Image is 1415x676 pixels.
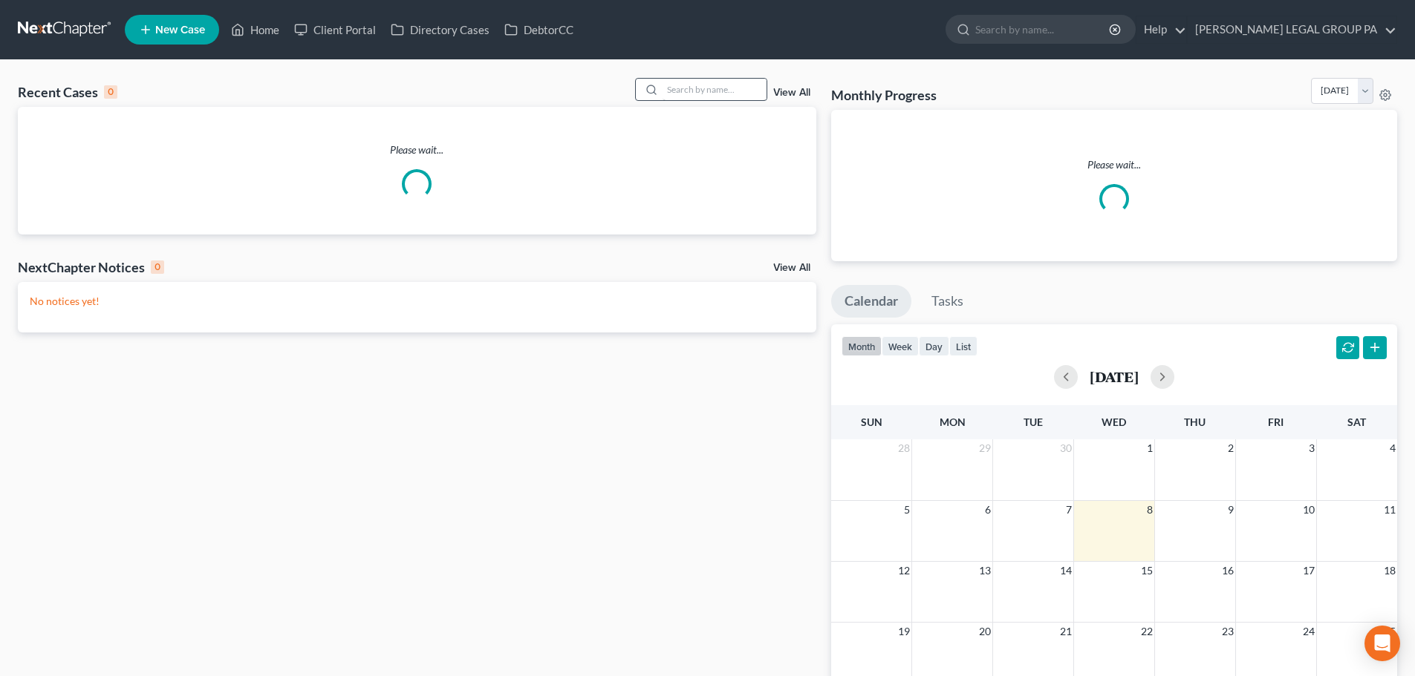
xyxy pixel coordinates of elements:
span: 21 [1058,623,1073,640]
input: Search by name... [975,16,1111,43]
span: 4 [1388,439,1397,457]
button: day [919,336,949,356]
a: Directory Cases [383,16,497,43]
a: [PERSON_NAME] LEGAL GROUP PA [1188,16,1396,43]
span: 24 [1301,623,1316,640]
a: Calendar [831,285,911,318]
div: 0 [104,85,117,99]
span: Sun [861,416,882,428]
p: Please wait... [843,157,1385,172]
div: NextChapter Notices [18,258,164,276]
span: 10 [1301,501,1316,519]
span: 6 [983,501,992,519]
a: Tasks [918,285,977,318]
div: Recent Cases [18,83,117,101]
a: View All [773,88,810,98]
span: 18 [1382,562,1397,580]
button: list [949,336,978,356]
span: 15 [1139,562,1154,580]
span: 16 [1220,562,1235,580]
span: 29 [978,439,992,457]
span: Sat [1347,416,1366,428]
a: Client Portal [287,16,383,43]
span: 12 [897,562,911,580]
span: Fri [1268,416,1284,428]
span: Tue [1024,416,1043,428]
span: 23 [1220,623,1235,640]
div: Open Intercom Messenger [1364,626,1400,661]
span: 9 [1226,501,1235,519]
span: 1 [1145,439,1154,457]
a: View All [773,263,810,273]
div: 0 [151,260,164,274]
a: DebtorCC [497,16,581,43]
span: 22 [1139,623,1154,640]
p: No notices yet! [30,294,804,309]
span: 11 [1382,501,1397,519]
span: 3 [1307,439,1316,457]
span: 19 [897,623,911,640]
span: 20 [978,623,992,640]
span: 8 [1145,501,1154,519]
span: 25 [1382,623,1397,640]
input: Search by name... [663,79,767,100]
a: Help [1136,16,1186,43]
span: New Case [155,24,205,36]
span: 17 [1301,562,1316,580]
span: 13 [978,562,992,580]
span: 2 [1226,439,1235,457]
span: 5 [902,501,911,519]
h2: [DATE] [1090,369,1139,384]
span: Thu [1184,416,1206,428]
span: Mon [940,416,966,428]
span: Wed [1102,416,1126,428]
button: week [882,336,919,356]
span: 30 [1058,439,1073,457]
h3: Monthly Progress [831,86,937,104]
button: month [842,336,882,356]
span: 28 [897,439,911,457]
span: 7 [1064,501,1073,519]
p: Please wait... [18,142,816,157]
a: Home [224,16,287,43]
span: 14 [1058,562,1073,580]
